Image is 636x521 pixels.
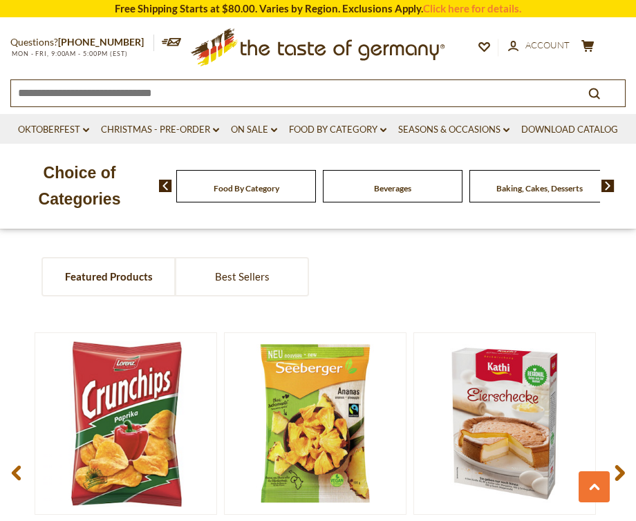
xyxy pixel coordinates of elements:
[508,38,570,53] a: Account
[374,183,411,193] a: Beverages
[398,122,509,138] a: Seasons & Occasions
[289,122,386,138] a: Food By Category
[496,183,583,193] a: Baking, Cakes, Desserts
[35,333,216,514] img: Lorenz Crunch Chips with Mild Paprika in Bag 5.3 oz - DEAL
[159,180,172,192] img: previous arrow
[10,50,128,57] span: MON - FRI, 9:00AM - 5:00PM (EST)
[18,122,89,138] a: Oktoberfest
[58,36,144,48] a: [PHONE_NUMBER]
[525,39,570,50] span: Account
[176,258,308,295] a: Best Sellers
[231,122,277,138] a: On Sale
[101,122,219,138] a: Christmas - PRE-ORDER
[225,333,406,514] img: Seeberger Unsweetened Pineapple Chips, Natural Fruit Snack, 200g
[521,122,618,138] a: Download Catalog
[414,333,595,514] img: Kathi "Eierschecke" Quark Cheese Cake with Custard Topping, Baking Mix Kit, 545g
[214,183,279,193] a: Food By Category
[43,258,174,295] a: Featured Products
[423,2,521,15] a: Click here for details.
[601,180,615,192] img: next arrow
[10,34,154,51] p: Questions?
